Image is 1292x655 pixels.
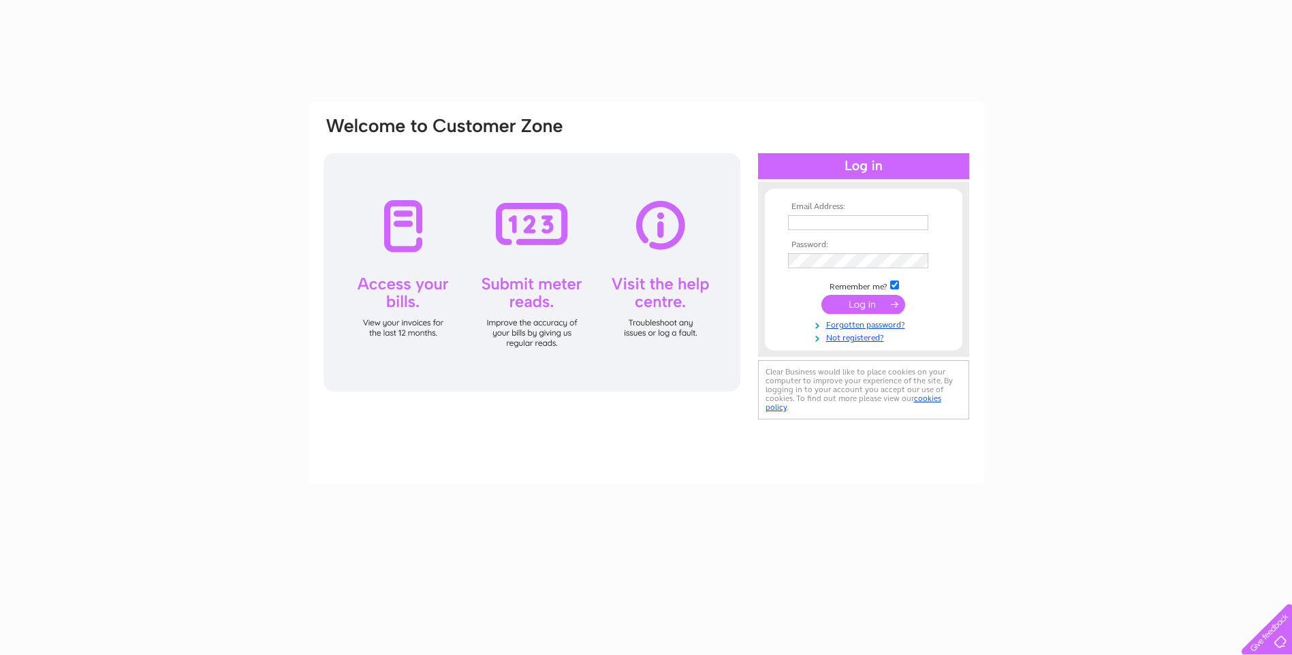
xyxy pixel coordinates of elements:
[788,330,943,343] a: Not registered?
[821,295,905,314] input: Submit
[758,360,969,419] div: Clear Business would like to place cookies on your computer to improve your experience of the sit...
[785,278,943,292] td: Remember me?
[785,202,943,212] th: Email Address:
[788,317,943,330] a: Forgotten password?
[785,240,943,250] th: Password:
[766,394,941,412] a: cookies policy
